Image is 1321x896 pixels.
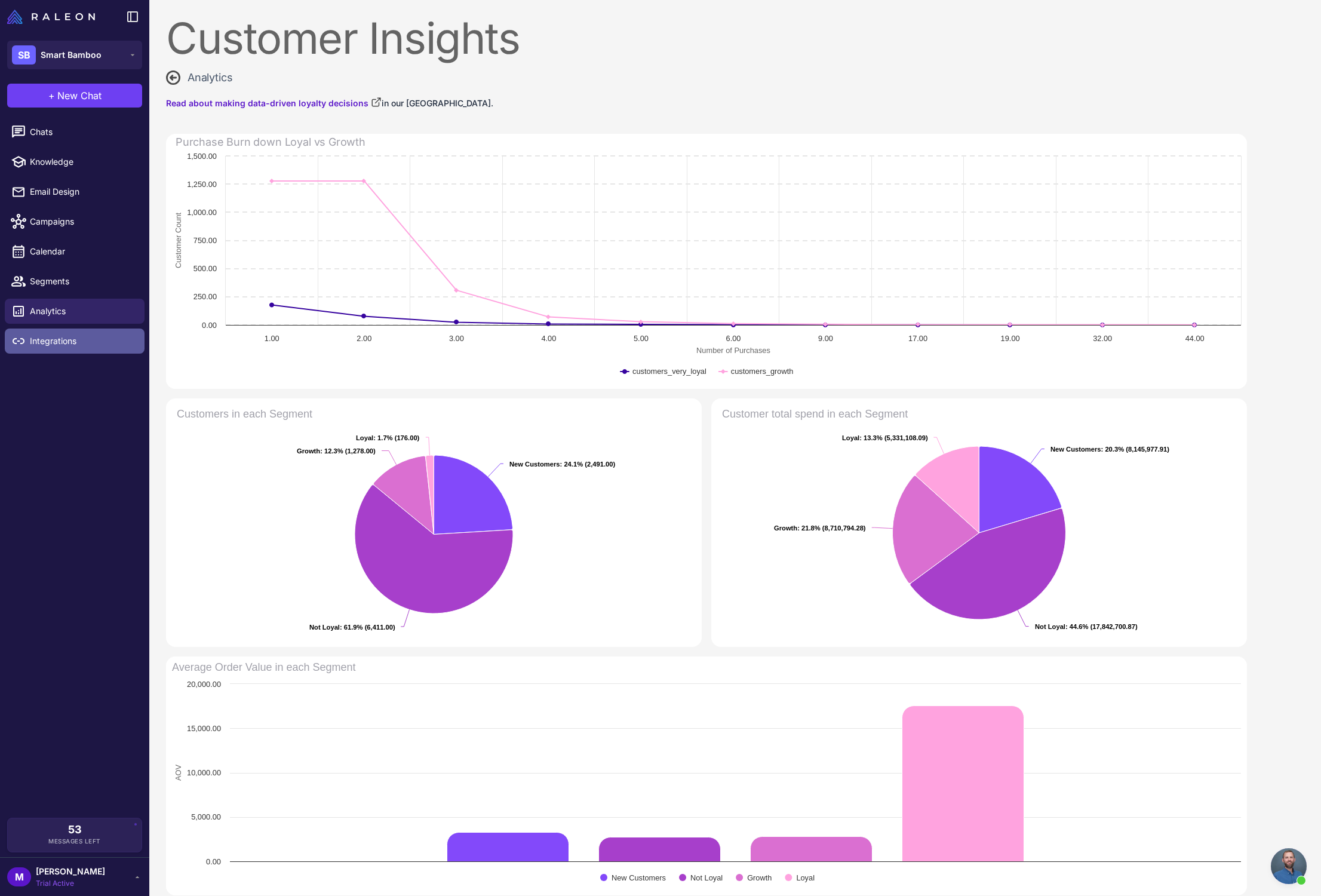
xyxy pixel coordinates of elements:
text: : 1.7% (176.00) [356,434,420,441]
tspan: Loyal [842,434,859,441]
span: Chats [30,125,135,139]
text: 9.00 [818,334,833,343]
div: M [7,867,31,886]
text: 17.00 [908,334,927,343]
svg: Average Order Value in each Segment [166,656,1247,895]
svg: Customer total spend in each Segment [716,403,1242,642]
text: 1,250.00 [187,180,217,189]
a: Email Design [5,179,145,204]
text: 3.00 [449,334,464,343]
span: New Chat [57,88,102,103]
text: 10,000.00 [187,768,221,777]
tspan: New Customers [1050,446,1101,453]
a: Knowledge [5,149,145,174]
text: 4.00 [541,334,556,343]
text: Growth [747,873,772,882]
text: : 13.3% (5,331,108.09) [842,434,928,441]
text: 500.00 [193,264,217,273]
text: 5.00 [634,334,649,343]
text: customers_very_loyal [632,367,706,376]
a: Chats [5,119,145,145]
text: 44.00 [1185,334,1205,343]
text: Customers in each Segment [177,408,312,420]
text: 15,000.00 [187,724,221,733]
span: Campaigns [30,215,135,228]
span: + [48,88,55,103]
tspan: Not Loyal [1035,623,1065,630]
span: Integrations [30,335,135,348]
span: Analytics [30,305,135,318]
text: : 12.3% (1,278.00) [297,447,376,455]
a: Calendar [5,239,145,264]
div: Customer Insights [166,17,1247,60]
div: SB [12,45,36,65]
text: : 24.1% (2,491.00) [509,461,615,468]
div: Purchase Burn down Loyal vs Growth [176,134,365,150]
span: Messages Left [48,837,101,846]
span: Trial Active [36,878,105,889]
text: Number of Purchases [696,346,770,355]
a: Raleon Logo [7,10,100,24]
svg: Customers in each Segment [171,403,697,642]
div: Chat abierto [1271,848,1307,884]
text: New Customers [612,873,666,882]
button: SBSmart Bamboo [7,41,142,69]
tspan: Growth [297,447,320,455]
a: Integrations [5,329,145,354]
span: Calendar [30,245,135,258]
text: 0.00 [202,321,217,330]
button: +New Chat [7,84,142,108]
text: Not Loyal [690,873,723,882]
span: in our [GEOGRAPHIC_DATA]. [382,98,493,108]
text: 1,000.00 [187,208,217,217]
text: 2.00 [357,334,371,343]
span: Email Design [30,185,135,198]
text: 19.00 [1001,334,1020,343]
img: Raleon Logo [7,10,95,24]
text: 32.00 [1093,334,1112,343]
text: Customer Count [174,212,183,268]
text: Average Order Value in each Segment [172,661,356,673]
text: 5,000.00 [191,812,221,821]
span: Analytics [188,69,232,85]
text: Customer total spend in each Segment [722,408,908,420]
tspan: Growth [774,524,797,532]
text: : 21.8% (8,710,794.28) [774,524,866,532]
tspan: Not Loyal [309,624,340,631]
text: 750.00 [193,236,217,245]
text: 6.00 [726,334,741,343]
text: 1,500.00 [187,152,217,161]
text: 20,000.00 [187,680,221,689]
text: Loyal [796,873,815,882]
text: 0.00 [206,857,221,866]
tspan: New Customers [509,461,560,468]
text: customers_growth [731,367,794,376]
span: Knowledge [30,155,135,168]
a: Segments [5,269,145,294]
span: 53 [68,824,82,835]
text: 250.00 [193,292,217,301]
span: Smart Bamboo [41,48,102,62]
text: : 20.3% (8,145,977.91) [1050,446,1169,453]
a: Analytics [5,299,145,324]
text: AOV [174,764,183,780]
text: : 44.6% (17,842,700.87) [1035,623,1138,630]
text: : 61.9% (6,411.00) [309,624,395,631]
tspan: Loyal [356,434,373,441]
text: 1.00 [265,334,279,343]
a: Read about making data-driven loyalty decisions [166,97,382,110]
a: Campaigns [5,209,145,234]
span: [PERSON_NAME] [36,865,105,878]
span: Segments [30,275,135,288]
